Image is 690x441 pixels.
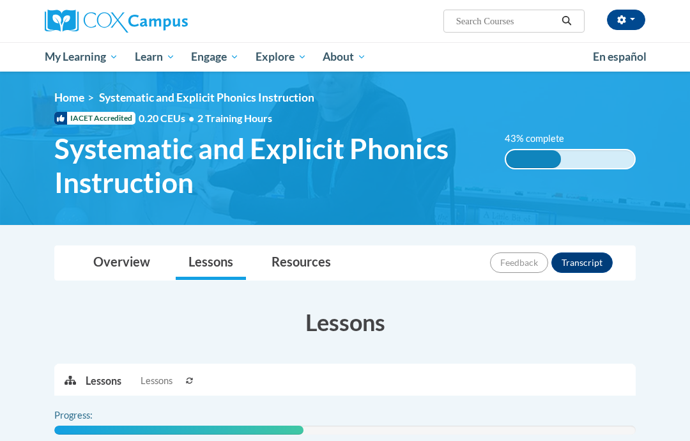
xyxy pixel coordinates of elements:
[585,43,655,70] a: En español
[54,408,128,422] label: Progress:
[54,306,636,338] h3: Lessons
[551,252,613,273] button: Transcript
[45,49,118,65] span: My Learning
[557,13,576,29] button: Search
[183,42,247,72] a: Engage
[135,49,175,65] span: Learn
[188,112,194,124] span: •
[607,10,645,30] button: Account Settings
[54,112,135,125] span: IACET Accredited
[506,150,561,168] div: 43% complete
[126,42,183,72] a: Learn
[54,132,486,199] span: Systematic and Explicit Phonics Instruction
[176,246,246,280] a: Lessons
[86,374,121,388] p: Lessons
[490,252,548,273] button: Feedback
[593,50,647,63] span: En español
[139,111,197,125] span: 0.20 CEUs
[191,49,239,65] span: Engage
[141,374,172,388] span: Lessons
[256,49,307,65] span: Explore
[247,42,315,72] a: Explore
[45,10,232,33] a: Cox Campus
[45,10,188,33] img: Cox Campus
[36,42,126,72] a: My Learning
[80,246,163,280] a: Overview
[455,13,557,29] input: Search Courses
[99,91,314,104] span: Systematic and Explicit Phonics Instruction
[323,49,366,65] span: About
[35,42,655,72] div: Main menu
[315,42,375,72] a: About
[54,91,84,104] a: Home
[505,132,578,146] label: 43% complete
[197,112,272,124] span: 2 Training Hours
[259,246,344,280] a: Resources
